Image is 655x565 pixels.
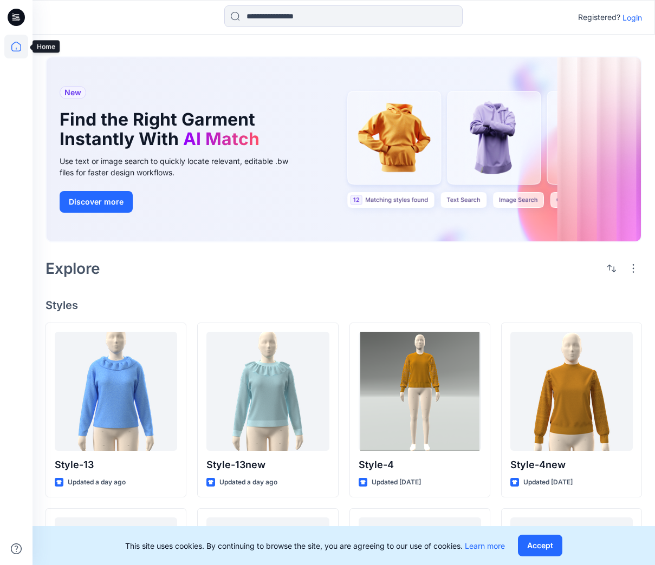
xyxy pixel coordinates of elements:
button: Discover more [60,191,133,213]
a: Style-13new [206,332,329,451]
p: This site uses cookies. By continuing to browse the site, you are agreeing to our use of cookies. [125,540,505,551]
p: Style-4 [359,457,481,472]
p: Login [622,12,642,23]
span: New [64,86,81,99]
a: Learn more [465,541,505,550]
p: Style-13 [55,457,177,472]
p: Style-13new [206,457,329,472]
div: Use text or image search to quickly locate relevant, editable .bw files for faster design workflows. [60,155,303,178]
p: Updated [DATE] [372,477,421,488]
p: Updated a day ago [219,477,277,488]
h4: Styles [46,299,642,312]
p: Style-4new [510,457,633,472]
p: Registered? [578,11,620,24]
a: Style-4new [510,332,633,451]
span: AI Match [183,128,260,149]
p: Updated [DATE] [523,477,573,488]
h1: Find the Right Garment Instantly With [60,110,287,149]
h2: Explore [46,260,100,277]
p: Updated a day ago [68,477,126,488]
a: Style-4 [359,332,481,451]
a: Style-13 [55,332,177,451]
button: Accept [518,535,562,556]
